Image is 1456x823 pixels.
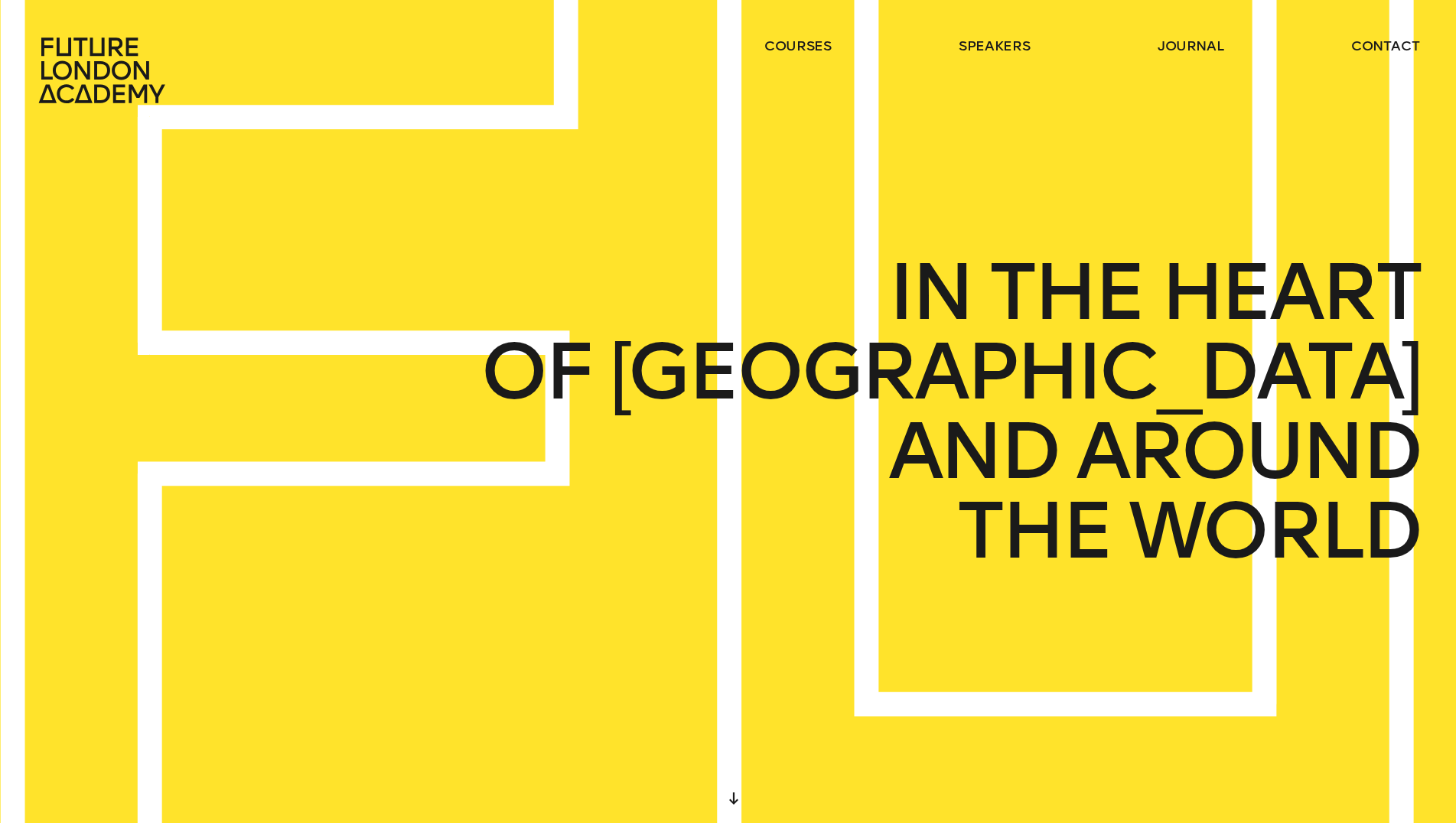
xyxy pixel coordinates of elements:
[956,491,1110,571] span: THE
[989,252,1142,332] span: THE
[1351,37,1420,55] a: contact
[1128,491,1419,571] span: WORLD
[1076,411,1420,491] span: AROUND
[959,37,1030,55] a: speakers
[764,37,832,55] a: courses
[1160,252,1419,332] span: HEART
[480,332,592,411] span: OF
[609,332,1419,411] span: [GEOGRAPHIC_DATA]
[888,252,972,332] span: IN
[1158,37,1224,55] a: journal
[888,411,1057,491] span: AND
